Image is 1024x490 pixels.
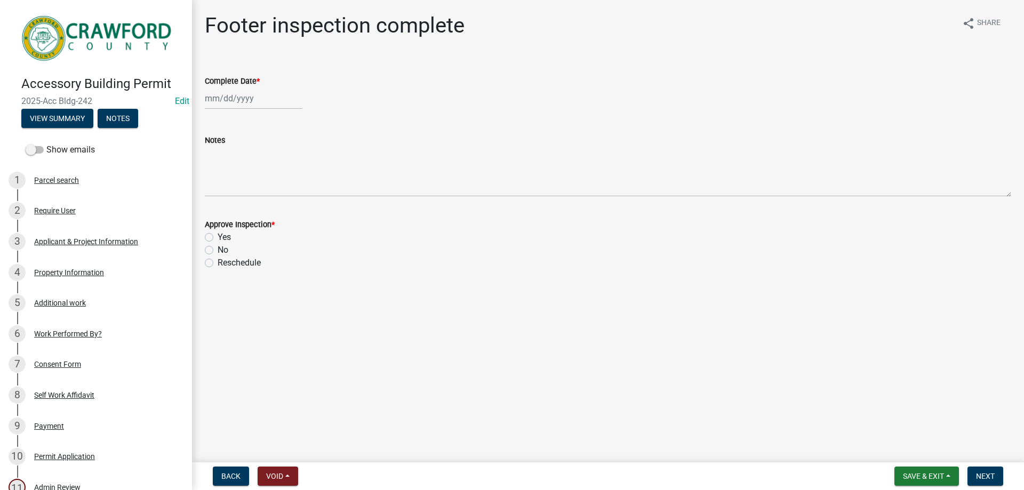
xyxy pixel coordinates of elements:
img: Crawford County, Georgia [21,11,175,65]
div: Additional work [34,299,86,307]
div: Property Information [34,269,104,276]
wm-modal-confirm: Summary [21,115,93,123]
button: shareShare [954,13,1009,34]
div: 2 [9,202,26,219]
span: Share [977,17,1001,30]
span: Back [221,472,241,480]
div: Consent Form [34,360,81,368]
a: Edit [175,96,189,106]
button: Next [967,467,1003,486]
div: 10 [9,448,26,465]
h4: Accessory Building Permit [21,76,183,92]
button: Void [258,467,298,486]
div: 5 [9,294,26,311]
button: Notes [98,109,138,128]
wm-modal-confirm: Notes [98,115,138,123]
div: Parcel search [34,176,79,184]
input: mm/dd/yyyy [205,87,302,109]
div: Permit Application [34,453,95,460]
div: Payment [34,422,64,430]
div: 9 [9,417,26,435]
label: Reschedule [218,256,261,269]
div: 8 [9,387,26,404]
div: 6 [9,325,26,342]
div: Applicant & Project Information [34,238,138,245]
label: Approve Inspection [205,221,275,229]
label: Complete Date [205,78,260,85]
button: View Summary [21,109,93,128]
div: Require User [34,207,76,214]
button: Back [213,467,249,486]
label: Show emails [26,143,95,156]
label: Notes [205,137,225,144]
label: No [218,244,228,256]
button: Save & Exit [894,467,959,486]
span: Void [266,472,283,480]
div: Work Performed By? [34,330,102,338]
span: 2025-Acc Bldg-242 [21,96,171,106]
span: Save & Exit [903,472,944,480]
wm-modal-confirm: Edit Application Number [175,96,189,106]
i: share [962,17,975,30]
div: 3 [9,233,26,250]
div: Self Work Affidavit [34,391,94,399]
div: 7 [9,356,26,373]
span: Next [976,472,995,480]
h1: Footer inspection complete [205,13,465,38]
div: 4 [9,264,26,281]
label: Yes [218,231,231,244]
div: 1 [9,172,26,189]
